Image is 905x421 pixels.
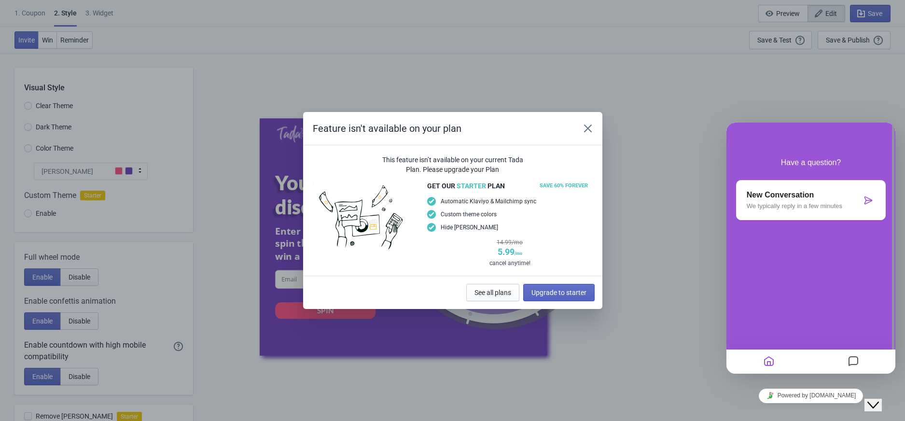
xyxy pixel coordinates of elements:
iframe: chat widget [726,123,895,374]
button: Upgrade to starter [523,284,595,301]
button: See all plans [466,284,519,301]
span: Hide [PERSON_NAME] [441,223,498,232]
span: Automatic Klaviyo & Mailchimp sync [441,196,536,206]
div: This feature isn’t available on your current Tada Plan. Please upgrade your Plan [379,155,526,174]
span: Starter [457,182,486,190]
span: SAVE 60% FOREVER [535,180,593,192]
div: 5.99 [427,247,593,258]
button: Close [579,120,597,137]
h2: Feature isn't available on your plan [313,122,570,135]
span: See all plans [474,289,511,296]
span: Upgrade to starter [531,289,586,296]
iframe: chat widget [864,382,895,411]
span: /mo [515,251,522,256]
div: 14.99 /mo [427,238,593,247]
span: Custom theme colors [441,210,497,219]
div: cancel anytime! [427,258,593,268]
span: get our plan [427,181,505,191]
iframe: chat widget [726,385,895,407]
